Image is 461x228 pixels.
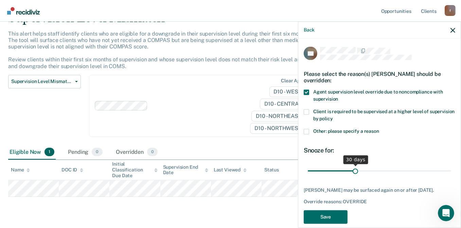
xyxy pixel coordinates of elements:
[281,78,310,84] div: Clear agents
[304,199,455,205] div: Override reasons: OVERRIDE
[304,147,455,154] div: Snooze for:
[250,123,311,134] span: D10 - NORTHWEST
[438,205,454,221] iframe: Intercom live chat
[445,5,456,16] div: f
[214,167,247,173] div: Last Viewed
[7,7,40,15] img: Recidiviz
[11,167,30,173] div: Name
[251,111,311,122] span: D10 - NORTHEAST
[8,145,56,160] div: Eligible Now
[304,66,455,89] div: Please select the reason(s) [PERSON_NAME] should be overridden:
[264,167,279,173] div: Status
[304,27,315,33] button: Back
[92,148,102,157] span: 0
[445,5,456,16] button: Profile dropdown button
[304,188,455,193] div: [PERSON_NAME] may be surfaced again on or after [DATE].
[147,148,158,157] span: 0
[260,99,312,109] span: D10 - CENTRAL
[313,109,455,121] span: Client is required to be supervised at a higher level of supervision by policy
[11,79,72,84] span: Supervision Level Mismatch
[115,145,159,160] div: Overridden
[61,167,83,173] div: DOC ID
[163,164,208,176] div: Supervision End Date
[304,210,348,224] button: Save
[313,128,379,134] span: Other: please specify a reason
[45,148,54,157] span: 1
[343,156,368,164] div: 30 days
[313,89,443,102] span: Agent supervision level override due to noncompliance with supervision
[8,30,348,69] p: This alert helps staff identify clients who are eligible for a downgrade in their supervision lev...
[269,86,312,97] span: D10 - WEST
[67,145,104,160] div: Pending
[112,161,157,178] div: Initial Classification Due Date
